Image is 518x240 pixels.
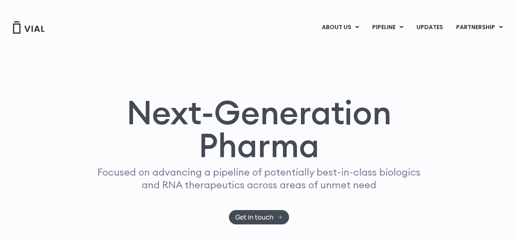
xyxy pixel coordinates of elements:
[366,21,409,34] a: PIPELINEMenu Toggle
[12,21,45,34] img: Vial Logo
[450,21,509,34] a: PARTNERSHIPMenu Toggle
[315,21,365,34] a: ABOUT USMenu Toggle
[82,96,437,162] h1: Next-Generation Pharma
[94,166,424,191] p: Focused on advancing a pipeline of potentially best-in-class biologics and RNA therapeutics acros...
[235,214,274,220] span: Get in touch
[410,21,449,34] a: UPDATES
[229,210,289,224] a: Get in touch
